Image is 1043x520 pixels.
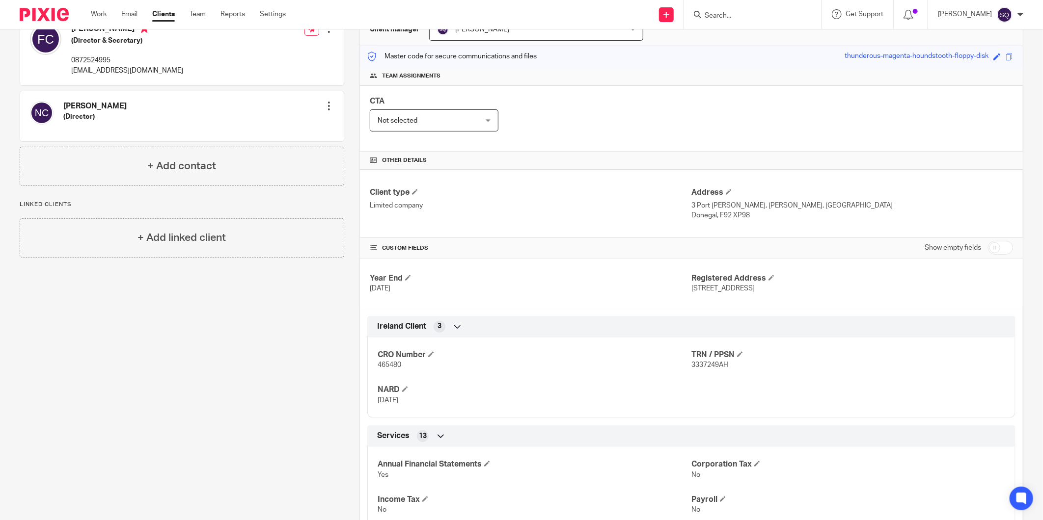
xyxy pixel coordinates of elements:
[438,321,441,331] span: 3
[691,506,700,513] span: No
[260,9,286,19] a: Settings
[691,459,1005,469] h4: Corporation Tax
[147,158,216,174] h4: + Add contact
[370,273,691,284] h4: Year End
[691,362,728,368] span: 3337249AH
[691,187,1013,198] h4: Address
[121,9,137,19] a: Email
[691,494,1005,505] h4: Payroll
[71,55,183,65] p: 0872524995
[691,201,1013,210] p: 3 Port [PERSON_NAME], [PERSON_NAME], [GEOGRAPHIC_DATA]
[378,397,398,404] span: [DATE]
[691,471,700,478] span: No
[437,24,449,35] img: svg%3E
[20,8,69,21] img: Pixie
[71,36,183,46] h5: (Director & Secretary)
[846,11,883,18] span: Get Support
[220,9,245,19] a: Reports
[691,273,1013,284] h4: Registered Address
[30,24,61,55] img: svg%3E
[370,25,419,34] h3: Client manager
[691,285,755,292] span: [STREET_ADDRESS]
[455,26,509,33] span: [PERSON_NAME]
[377,431,410,441] span: Services
[20,201,344,208] p: Linked clients
[704,12,792,21] input: Search
[382,156,427,164] span: Other details
[71,66,183,76] p: [EMAIL_ADDRESS][DOMAIN_NAME]
[378,117,417,124] span: Not selected
[378,459,691,469] h4: Annual Financial Statements
[845,51,988,62] div: thunderous-magenta-houndstooth-floppy-disk
[925,243,981,253] label: Show empty fields
[378,385,691,395] h4: NARD
[367,52,537,61] p: Master code for secure communications and files
[378,362,401,368] span: 465480
[377,321,426,332] span: Ireland Client
[370,244,691,252] h4: CUSTOM FIELDS
[378,471,388,478] span: Yes
[137,230,226,245] h4: + Add linked client
[30,101,54,125] img: svg%3E
[938,9,992,19] p: [PERSON_NAME]
[378,506,386,513] span: No
[378,494,691,505] h4: Income Tax
[419,431,427,441] span: 13
[190,9,206,19] a: Team
[691,350,1005,360] h4: TRN / PPSN
[691,210,1013,220] p: Donegal, F92 XP98
[152,9,175,19] a: Clients
[378,350,691,360] h4: CRO Number
[91,9,107,19] a: Work
[370,97,384,105] span: CTA
[370,187,691,198] h4: Client type
[370,201,691,210] p: Limited company
[71,24,183,36] h4: [PERSON_NAME]
[382,72,440,80] span: Team assignments
[63,112,127,122] h5: (Director)
[997,7,1013,23] img: svg%3E
[370,285,390,292] span: [DATE]
[63,101,127,111] h4: [PERSON_NAME]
